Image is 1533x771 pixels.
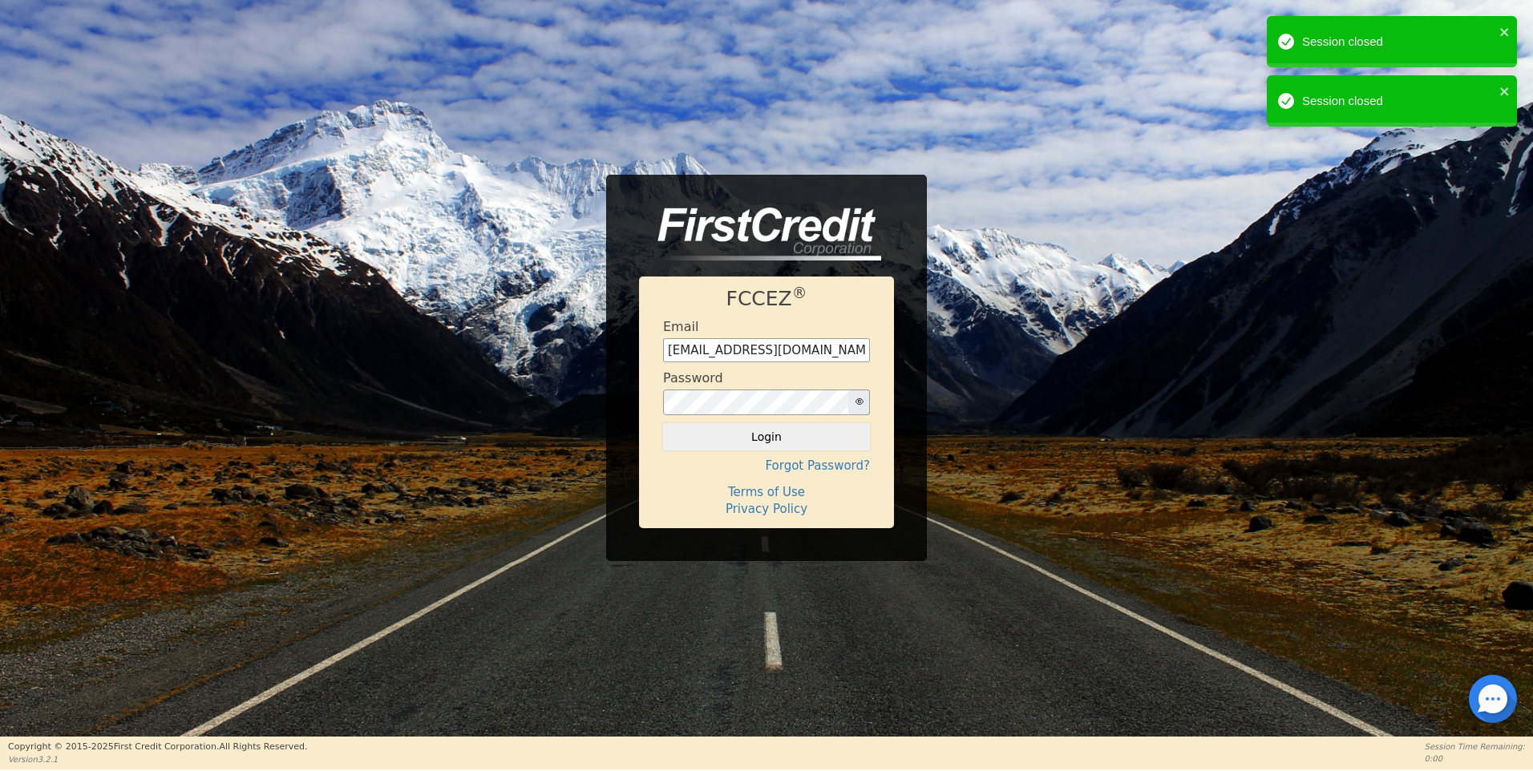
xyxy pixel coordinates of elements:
input: Enter email [663,338,870,362]
sup: ® [792,285,807,301]
button: Login [663,423,870,450]
h4: Terms of Use [663,485,870,499]
button: close [1499,82,1511,100]
span: All Rights Reserved. [219,741,307,752]
button: close [1499,22,1511,41]
h4: Forgot Password? [663,458,870,473]
p: Copyright © 2015- 2025 First Credit Corporation. [8,741,307,754]
p: 0:00 [1425,753,1525,765]
p: Session Time Remaining: [1425,741,1525,753]
h4: Password [663,370,723,385]
h4: Privacy Policy [663,502,870,516]
p: Version 3.2.1 [8,753,307,765]
input: password [663,390,849,415]
img: logo-CMu_cnol.png [639,208,881,260]
h4: Email [663,319,698,334]
div: Session closed [1302,92,1495,111]
div: Session closed [1302,33,1495,51]
h1: FCCEZ [663,287,870,311]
